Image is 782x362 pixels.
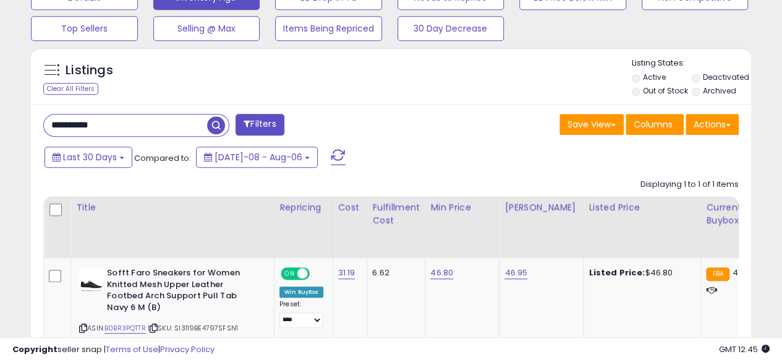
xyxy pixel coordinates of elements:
button: Filters [236,114,284,136]
label: Archived [703,85,736,96]
img: 31xsyLtC4FL._SL40_.jpg [79,267,104,292]
label: Out of Stock [642,85,687,96]
span: ON [282,269,297,279]
button: Top Sellers [31,16,138,41]
div: Clear All Filters [43,83,98,95]
a: 31.19 [338,267,355,279]
a: Terms of Use [106,343,158,355]
span: 2025-09-6 12:45 GMT [719,343,770,355]
span: 47.38 [733,267,755,278]
div: Preset: [279,300,323,328]
label: Deactivated [703,72,749,82]
div: Win BuyBox [279,287,323,298]
h5: Listings [66,62,113,79]
a: 46.80 [430,267,453,279]
span: Columns [634,118,673,131]
button: Save View [559,114,624,135]
span: Last 30 Days [63,151,117,163]
button: 30 Day Decrease [397,16,504,41]
span: [DATE]-08 - Aug-06 [215,151,302,163]
strong: Copyright [12,343,57,355]
button: Selling @ Max [153,16,260,41]
div: 6.62 [372,267,415,278]
div: Current Buybox Price [706,201,770,227]
div: Cost [338,201,362,214]
small: FBA [706,267,729,281]
span: | SKU: SI3119BE4797SFSN1 [148,323,238,333]
button: Last 30 Days [45,147,132,168]
div: Displaying 1 to 1 of 1 items [640,179,739,191]
label: Active [642,72,665,82]
div: Repricing [279,201,328,214]
div: [PERSON_NAME] [504,201,578,214]
button: [DATE]-08 - Aug-06 [196,147,318,168]
button: Actions [686,114,739,135]
button: Items Being Repriced [275,16,382,41]
span: OFF [308,269,328,279]
div: Title [76,201,269,214]
p: Listing States: [632,58,751,69]
a: Privacy Policy [160,343,215,355]
b: Listed Price: [589,267,645,278]
div: Listed Price [589,201,695,214]
div: Fulfillment Cost [372,201,420,227]
a: B0BR3PQTTR [104,323,146,334]
b: Sofft Faro Sneakers for Women Knitted Mesh Upper Leather Footbed Arch Support Pull Tab Navy 6 M (B) [107,267,257,316]
span: Compared to: [134,152,191,164]
a: 46.95 [504,267,527,279]
button: Columns [626,114,684,135]
div: seller snap | | [12,344,215,356]
div: Min Price [430,201,494,214]
div: $46.80 [589,267,691,278]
